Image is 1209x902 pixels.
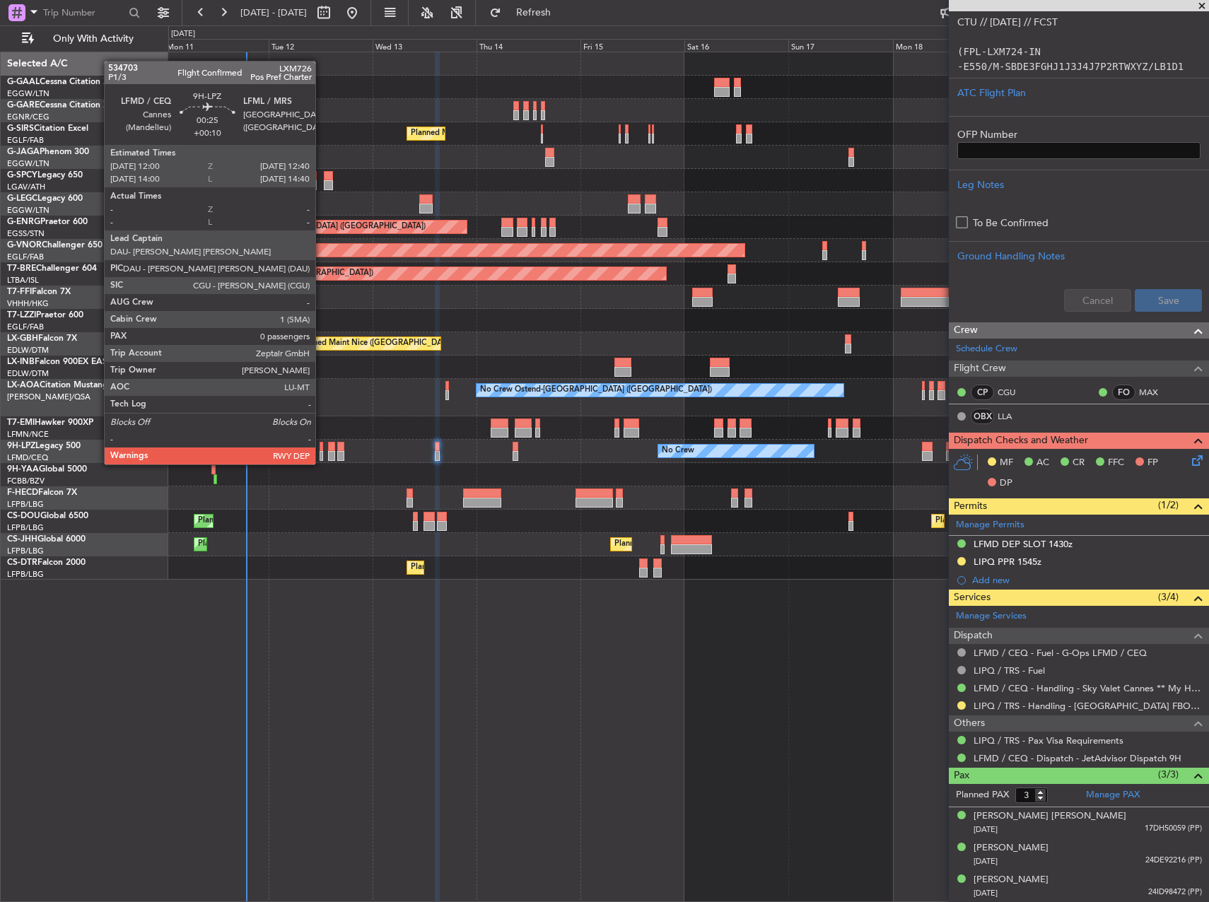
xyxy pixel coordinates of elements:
[269,39,373,52] div: Tue 12
[16,28,153,50] button: Only With Activity
[7,218,88,226] a: G-ENRGPraetor 600
[614,534,837,555] div: Planned Maint [GEOGRAPHIC_DATA] ([GEOGRAPHIC_DATA])
[7,465,87,474] a: 9H-YAAGlobal 5000
[998,386,1029,399] a: CGU
[198,534,421,555] div: Planned Maint [GEOGRAPHIC_DATA] ([GEOGRAPHIC_DATA])
[7,418,35,427] span: T7-EMI
[272,216,305,238] div: No Crew
[411,123,633,144] div: Planned Maint [GEOGRAPHIC_DATA] ([GEOGRAPHIC_DATA])
[7,476,45,486] a: FCBB/BZV
[7,358,119,366] a: LX-INBFalcon 900EX EASy II
[43,2,124,23] input: Trip Number
[1145,823,1202,835] span: 17DH50059 (PP)
[7,205,49,216] a: EGGW/LTN
[1158,590,1179,604] span: (3/4)
[7,78,40,86] span: G-GAAL
[974,734,1123,746] a: LIPQ / TRS - Pax Visa Requirements
[974,664,1045,676] a: LIPQ / TRS - Fuel
[954,628,993,644] span: Dispatch
[7,442,81,450] a: 9H-LPZLegacy 500
[954,498,987,515] span: Permits
[198,510,421,532] div: Planned Maint [GEOGRAPHIC_DATA] ([GEOGRAPHIC_DATA])
[7,345,49,356] a: EDLW/DTM
[935,510,1158,532] div: Planned Maint [GEOGRAPHIC_DATA] ([GEOGRAPHIC_DATA])
[1108,456,1124,470] span: FFC
[957,249,1201,264] div: Ground Handling Notes
[954,433,1088,449] span: Dispatch Checks and Weather
[974,841,1049,855] div: [PERSON_NAME]
[974,856,998,867] span: [DATE]
[957,127,1201,142] label: OFP Number
[7,368,49,379] a: EDLW/DTM
[504,8,563,18] span: Refresh
[480,380,712,401] div: No Crew Ostend-[GEOGRAPHIC_DATA] ([GEOGRAPHIC_DATA])
[411,557,483,578] div: Planned Maint Sofia
[483,1,568,24] button: Refresh
[957,15,1201,30] p: CTU // [DATE] // FCST
[7,546,44,556] a: LFPB/LBG
[7,522,44,533] a: LFPB/LBG
[7,135,44,146] a: EGLF/FAB
[7,101,124,110] a: G-GARECessna Citation XLS+
[7,558,86,567] a: CS-DTRFalcon 2000
[954,590,991,606] span: Services
[974,873,1049,887] div: [PERSON_NAME]
[7,322,44,332] a: EGLF/FAB
[7,275,39,286] a: LTBA/ISL
[684,39,788,52] div: Sat 16
[954,361,1006,377] span: Flight Crew
[998,410,1029,423] a: LLA
[7,158,49,169] a: EGGW/LTN
[580,39,684,52] div: Fri 15
[1139,386,1171,399] a: MAX
[973,216,1049,230] label: To Be Confirmed
[7,392,90,402] a: [PERSON_NAME]/QSA
[1158,767,1179,782] span: (3/3)
[957,61,1184,72] code: -E550/M-SBDE3FGHJ1J3J4J7P2RTWXYZ/LB1D1
[7,298,49,309] a: VHHH/HKG
[164,39,268,52] div: Mon 11
[171,28,195,40] div: [DATE]
[7,88,49,99] a: EGGW/LTN
[788,39,892,52] div: Sun 17
[7,241,103,250] a: G-VNORChallenger 650
[7,148,40,156] span: G-JAGA
[1147,456,1158,470] span: FP
[7,558,37,567] span: CS-DTR
[7,381,108,389] a: LX-AOACitation Mustang
[974,752,1181,764] a: LFMD / CEQ - Dispatch - JetAdvisor Dispatch 9H
[974,647,1147,659] a: LFMD / CEQ - Fuel - G-Ops LFMD / CEQ
[7,311,36,320] span: T7-LZZI
[298,333,455,354] div: Planned Maint Nice ([GEOGRAPHIC_DATA])
[974,809,1126,824] div: [PERSON_NAME] [PERSON_NAME]
[7,535,86,544] a: CS-JHHGlobal 6000
[7,334,38,343] span: LX-GBH
[971,409,994,424] div: OBX
[1000,476,1012,491] span: DP
[974,700,1202,712] a: LIPQ / TRS - Handling - [GEOGRAPHIC_DATA] FBO LIPQ / TRS
[956,788,1009,802] label: Planned PAX
[1073,456,1085,470] span: CR
[7,334,77,343] a: LX-GBHFalcon 7X
[7,488,38,497] span: F-HECD
[7,124,34,133] span: G-SIRS
[956,342,1017,356] a: Schedule Crew
[7,194,37,203] span: G-LEGC
[7,488,77,497] a: F-HECDFalcon 7X
[1145,855,1202,867] span: 24DE92216 (PP)
[7,418,93,427] a: T7-EMIHawker 900XP
[7,264,36,273] span: T7-BRE
[203,216,426,238] div: Planned Maint [GEOGRAPHIC_DATA] ([GEOGRAPHIC_DATA])
[240,6,307,19] span: [DATE] - [DATE]
[7,182,45,192] a: LGAV/ATH
[7,512,40,520] span: CS-DOU
[974,556,1041,568] div: LIPQ PPR 1545z
[954,322,978,339] span: Crew
[7,288,32,296] span: T7-FFI
[7,442,35,450] span: 9H-LPZ
[7,252,44,262] a: EGLF/FAB
[954,768,969,784] span: Pax
[957,86,1201,100] div: ATC Flight Plan
[971,385,994,400] div: CP
[7,358,35,366] span: LX-INB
